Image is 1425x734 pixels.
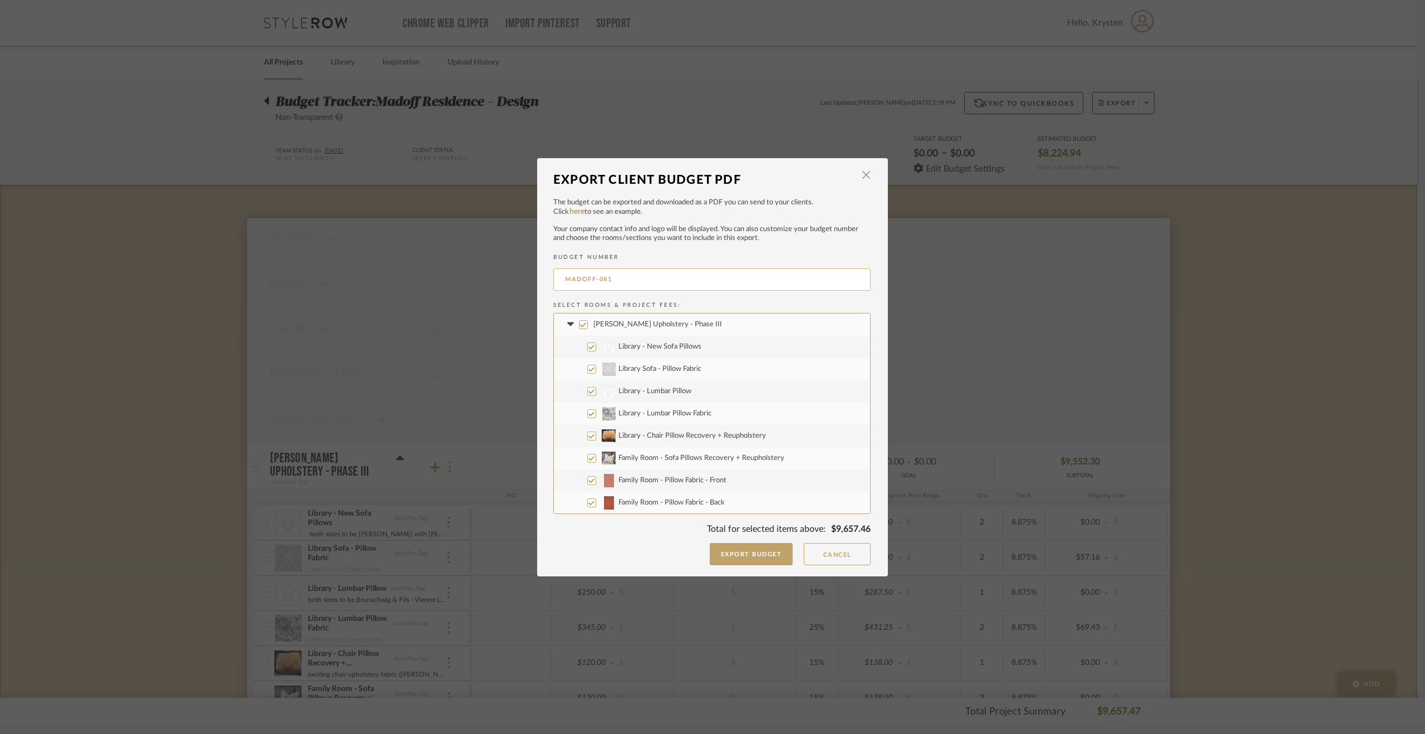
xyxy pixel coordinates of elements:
[553,268,871,291] input: BUDGET NUMBER
[618,454,784,462] span: Family Room - Sofa Pillows Recovery + Reupholstery
[804,543,871,565] button: Cancel
[618,432,766,439] span: Library - Chair Pillow Recovery + Reupholstery
[618,365,701,373] span: Library Sofa - Pillow Fabric
[587,365,596,374] input: Library Sofa - Pillow Fabric
[587,476,596,485] input: Family Room - Pillow Fabric - Front
[553,225,871,243] p: Your company contact info and logo will be displayed. You can also customize your budget number a...
[569,208,584,216] a: here
[602,452,616,465] img: 93650382-69b2-4904-a60c-1b20ce914f40_50x50.jpg
[587,409,596,418] input: Library - Lumbar Pillow Fabric
[579,320,588,329] input: [PERSON_NAME] Upholstery - Phase III
[553,197,871,208] p: The budget can be exported and downloaded as a PDF you can send to your clients.
[602,363,616,376] img: f4dec33a-90d5-4f23-ad3c-3d7cbe6f9c3c_50x50.jpg
[618,343,701,350] span: Library - New Sofa Pillows
[602,496,616,510] img: 61fa7737-ef81-4b12-b2a9-6ca765f0b9ad_50x50.jpg
[602,407,616,420] img: ff59d6e5-d0c0-42cc-ad9e-7d13b938e8be_50x50.jpg
[618,388,691,395] span: Library - Lumbar Pillow
[587,454,596,463] input: Family Room - Sofa Pillows Recovery + Reupholstery
[618,477,726,484] span: Family Room - Pillow Fabric - Front
[593,321,722,328] span: [PERSON_NAME] Upholstery - Phase III
[618,499,725,506] span: Family Room - Pillow Fabric - Back
[710,543,793,565] button: Export Budget
[553,207,871,218] p: Click to see an example.
[831,525,871,534] span: $9,657.46
[587,498,596,507] input: Family Room - Pillow Fabric - Back
[553,254,871,261] h2: BUDGET NUMBER
[553,168,854,192] div: Export Client Budget PDF
[602,474,616,487] img: 33d4d088-8fe0-404a-a0e0-6d36816c2c58_50x50.jpg
[707,525,825,534] span: Total for selected items above:
[553,168,871,192] dialog-header: Export Client Budget PDF
[855,164,877,187] button: Close
[602,429,616,443] img: a10d647e-ce59-442a-b228-4bb2e0ac3bb0_50x50.jpg
[587,342,596,351] input: Library - New Sofa Pillows
[587,432,596,441] input: Library - Chair Pillow Recovery + Reupholstery
[618,410,711,417] span: Library - Lumbar Pillow Fabric
[553,302,871,309] h2: Select Rooms & Project Fees:
[587,387,596,396] input: Library - Lumbar Pillow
